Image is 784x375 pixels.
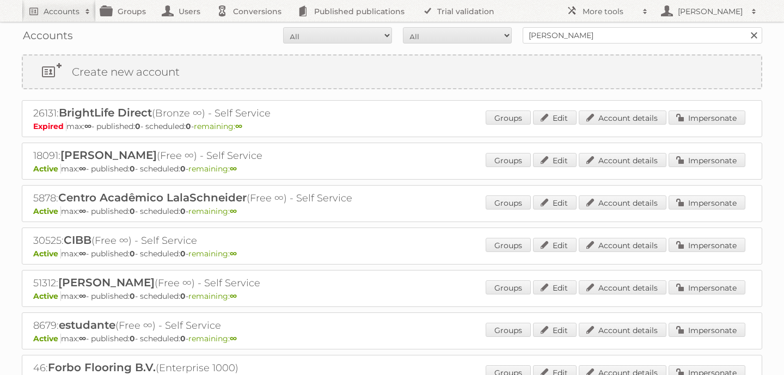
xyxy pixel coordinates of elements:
p: max: - published: - scheduled: - [33,334,751,343]
p: max: - published: - scheduled: - [33,206,751,216]
h2: 51312: (Free ∞) - Self Service [33,276,414,290]
h2: Accounts [44,6,79,17]
h2: 5878: (Free ∞) - Self Service [33,191,414,205]
a: Impersonate [669,195,745,210]
p: max: - published: - scheduled: - [33,249,751,259]
span: Active [33,164,61,174]
span: Active [33,291,61,301]
strong: 0 [130,249,135,259]
span: remaining: [194,121,242,131]
strong: 0 [130,206,135,216]
span: remaining: [188,291,237,301]
a: Groups [486,238,531,252]
span: estudante [59,318,115,331]
span: [PERSON_NAME] [58,276,155,289]
span: Forbo Flooring B.V. [48,361,156,374]
a: Groups [486,110,531,125]
strong: 0 [180,164,186,174]
a: Edit [533,153,577,167]
a: Edit [533,238,577,252]
span: remaining: [188,164,237,174]
h2: 46: (Enterprise 1000) [33,361,414,375]
strong: 0 [180,206,186,216]
a: Account details [579,323,666,337]
a: Groups [486,153,531,167]
span: Active [33,206,61,216]
h2: 30525: (Free ∞) - Self Service [33,233,414,248]
strong: ∞ [230,164,237,174]
strong: ∞ [79,334,86,343]
p: max: - published: - scheduled: - [33,291,751,301]
strong: 0 [180,291,186,301]
h2: 18091: (Free ∞) - Self Service [33,149,414,163]
a: Impersonate [669,110,745,125]
a: Impersonate [669,238,745,252]
span: remaining: [188,249,237,259]
a: Edit [533,323,577,337]
a: Account details [579,280,666,294]
strong: ∞ [230,334,237,343]
strong: 0 [130,291,135,301]
h2: 8679: (Free ∞) - Self Service [33,318,414,333]
a: Account details [579,195,666,210]
a: Edit [533,195,577,210]
strong: ∞ [79,206,86,216]
strong: 0 [186,121,191,131]
a: Account details [579,110,666,125]
h2: [PERSON_NAME] [675,6,746,17]
strong: 0 [180,334,186,343]
a: Account details [579,153,666,167]
span: Centro Acadêmico LalaSchneider [58,191,247,204]
a: Groups [486,195,531,210]
a: Impersonate [669,323,745,337]
strong: 0 [130,334,135,343]
h2: 26131: (Bronze ∞) - Self Service [33,106,414,120]
strong: 0 [130,164,135,174]
a: Edit [533,280,577,294]
span: Active [33,249,61,259]
span: Expired [33,121,66,131]
strong: 0 [180,249,186,259]
span: remaining: [188,334,237,343]
strong: ∞ [79,164,86,174]
strong: ∞ [84,121,91,131]
strong: ∞ [230,206,237,216]
a: Groups [486,280,531,294]
strong: ∞ [79,249,86,259]
a: Impersonate [669,153,745,167]
strong: 0 [135,121,140,131]
a: Groups [486,323,531,337]
a: Impersonate [669,280,745,294]
span: CIBB [64,233,91,247]
a: Edit [533,110,577,125]
a: Account details [579,238,666,252]
span: remaining: [188,206,237,216]
strong: ∞ [230,291,237,301]
strong: ∞ [79,291,86,301]
a: Create new account [23,56,761,88]
strong: ∞ [235,121,242,131]
p: max: - published: - scheduled: - [33,164,751,174]
p: max: - published: - scheduled: - [33,121,751,131]
h2: More tools [583,6,637,17]
span: BrightLife Direct [59,106,152,119]
span: Active [33,334,61,343]
strong: ∞ [230,249,237,259]
span: [PERSON_NAME] [60,149,157,162]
